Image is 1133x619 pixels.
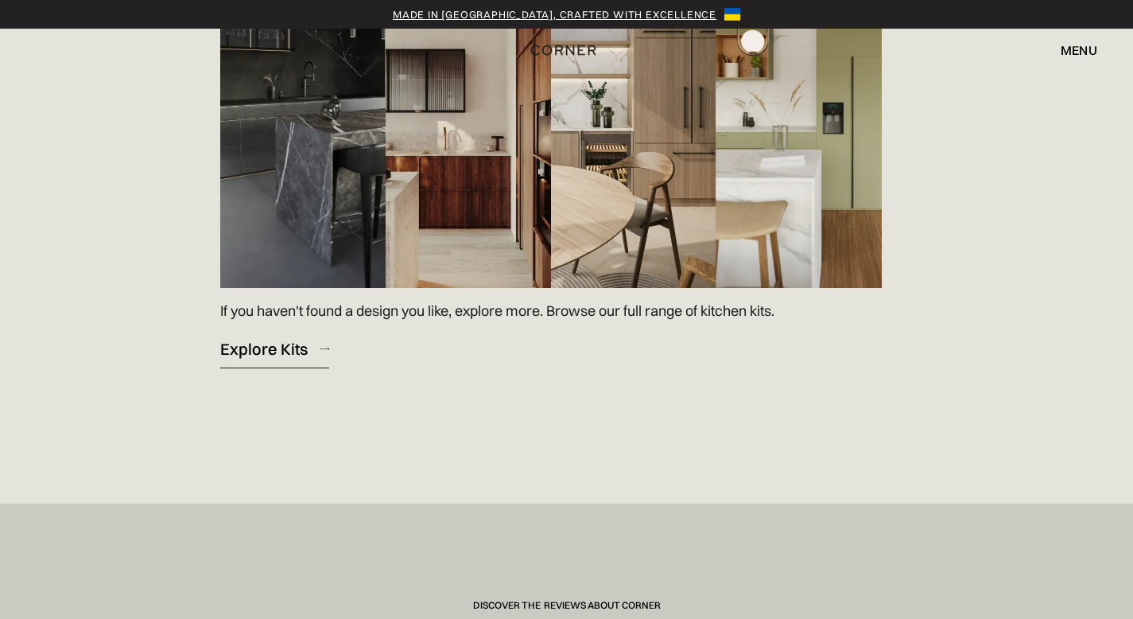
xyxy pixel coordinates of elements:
[220,300,774,321] p: If you haven't found a design you like, explore more. Browse our full range of kitchen kits.
[1061,44,1097,56] div: menu
[220,329,329,368] a: Explore Kits
[1045,37,1097,64] div: menu
[520,40,613,60] a: home
[393,6,716,22] a: Made in [GEOGRAPHIC_DATA], crafted with excellence
[220,338,308,360] div: Explore Kits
